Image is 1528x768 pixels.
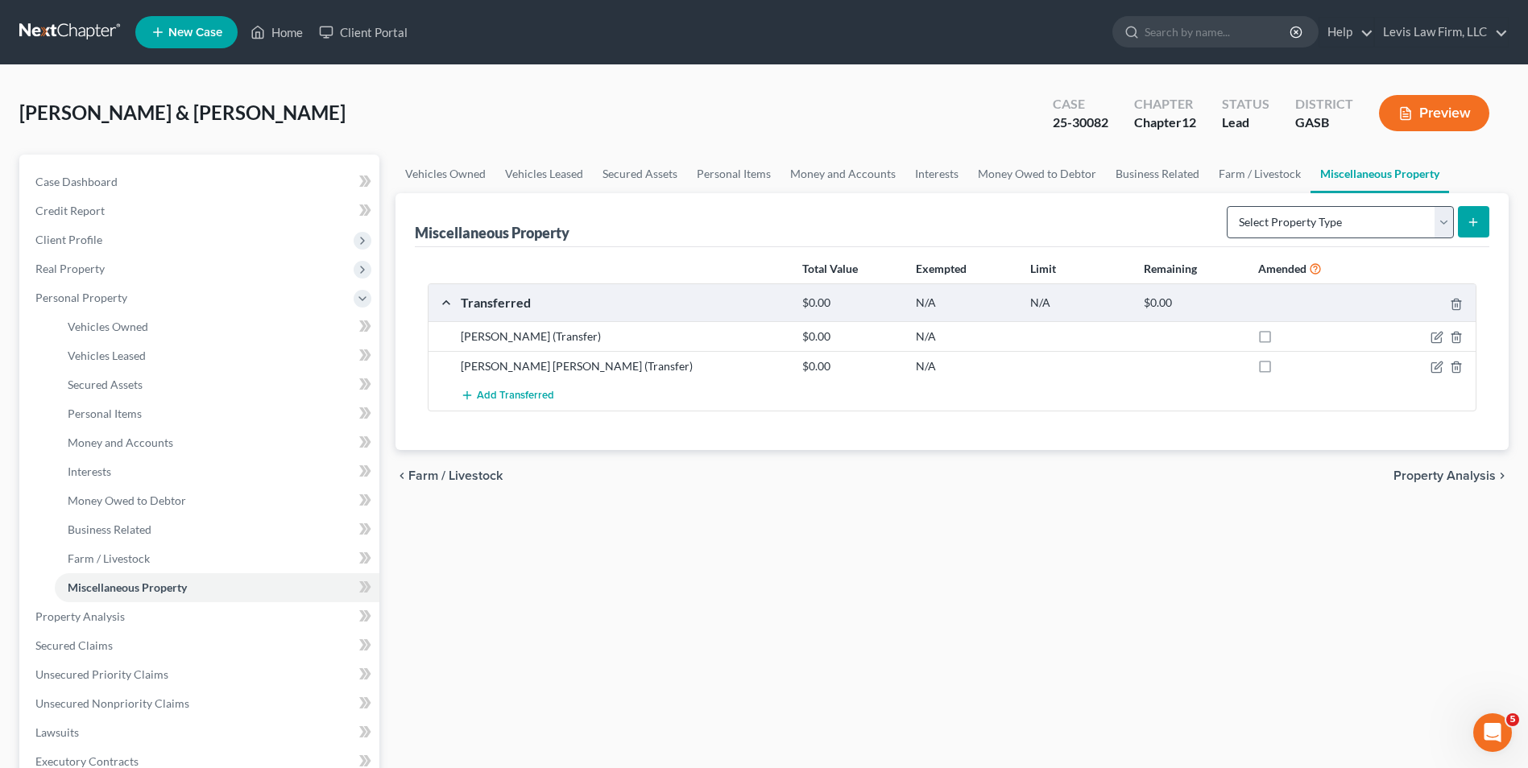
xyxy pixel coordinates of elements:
[794,328,908,345] div: $0.00
[1053,95,1108,114] div: Case
[687,155,781,193] a: Personal Items
[1222,114,1269,132] div: Lead
[905,155,968,193] a: Interests
[1134,95,1196,114] div: Chapter
[68,493,186,507] span: Money Owed to Debtor
[68,551,150,565] span: Farm / Livestock
[55,515,379,544] a: Business Related
[1393,469,1509,482] button: Property Analysis chevron_right
[794,295,908,311] div: $0.00
[55,457,379,486] a: Interests
[55,370,379,399] a: Secured Assets
[68,465,111,478] span: Interests
[68,320,148,333] span: Vehicles Owned
[1295,95,1353,114] div: District
[35,754,139,768] span: Executory Contracts
[1473,713,1512,752] iframe: Intercom live chat
[1209,155,1311,193] a: Farm / Livestock
[1182,114,1196,130] span: 12
[453,294,794,311] div: Transferred
[311,18,416,47] a: Client Portal
[908,358,1021,374] div: N/A
[68,407,142,420] span: Personal Items
[408,469,503,482] span: Farm / Livestock
[23,602,379,631] a: Property Analysis
[1393,469,1496,482] span: Property Analysis
[453,328,794,345] div: [PERSON_NAME] (Transfer)
[1022,295,1136,311] div: N/A
[35,638,113,652] span: Secured Claims
[19,101,346,124] span: [PERSON_NAME] & [PERSON_NAME]
[23,631,379,660] a: Secured Claims
[1379,95,1489,131] button: Preview
[242,18,311,47] a: Home
[23,196,379,225] a: Credit Report
[23,167,379,196] a: Case Dashboard
[35,262,105,275] span: Real Property
[1506,713,1519,726] span: 5
[794,358,908,374] div: $0.00
[23,689,379,718] a: Unsecured Nonpriority Claims
[1319,18,1373,47] a: Help
[23,718,379,747] a: Lawsuits
[453,358,794,374] div: [PERSON_NAME] [PERSON_NAME] (Transfer)
[35,725,79,739] span: Lawsuits
[55,428,379,457] a: Money and Accounts
[495,155,593,193] a: Vehicles Leased
[55,312,379,341] a: Vehicles Owned
[1295,114,1353,132] div: GASB
[35,175,118,188] span: Case Dashboard
[1145,17,1292,47] input: Search by name...
[55,341,379,370] a: Vehicles Leased
[593,155,687,193] a: Secured Assets
[1106,155,1209,193] a: Business Related
[68,522,151,536] span: Business Related
[35,667,168,681] span: Unsecured Priority Claims
[415,223,569,242] div: Miscellaneous Property
[968,155,1106,193] a: Money Owed to Debtor
[35,204,105,217] span: Credit Report
[1053,114,1108,132] div: 25-30082
[1311,155,1449,193] a: Miscellaneous Property
[1496,469,1509,482] i: chevron_right
[461,381,554,411] button: Add Transferred
[55,399,379,428] a: Personal Items
[781,155,905,193] a: Money and Accounts
[55,544,379,573] a: Farm / Livestock
[802,262,858,275] strong: Total Value
[68,436,173,449] span: Money and Accounts
[35,696,189,710] span: Unsecured Nonpriority Claims
[68,580,187,594] span: Miscellaneous Property
[1375,18,1508,47] a: Levis Law Firm, LLC
[35,291,127,304] span: Personal Property
[908,295,1021,311] div: N/A
[908,328,1021,345] div: N/A
[1144,262,1197,275] strong: Remaining
[168,27,222,39] span: New Case
[68,349,146,362] span: Vehicles Leased
[35,609,125,623] span: Property Analysis
[68,378,143,391] span: Secured Assets
[1134,114,1196,132] div: Chapter
[395,469,408,482] i: chevron_left
[35,233,102,246] span: Client Profile
[477,390,554,403] span: Add Transferred
[55,573,379,602] a: Miscellaneous Property
[23,660,379,689] a: Unsecured Priority Claims
[1136,295,1249,311] div: $0.00
[395,469,503,482] button: chevron_left Farm / Livestock
[395,155,495,193] a: Vehicles Owned
[1258,262,1306,275] strong: Amended
[1222,95,1269,114] div: Status
[916,262,967,275] strong: Exempted
[55,486,379,515] a: Money Owed to Debtor
[1030,262,1056,275] strong: Limit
